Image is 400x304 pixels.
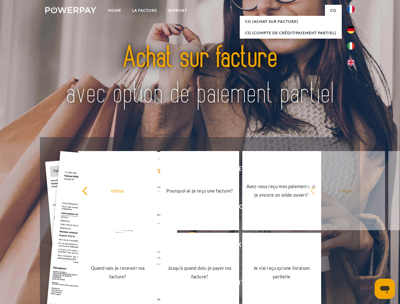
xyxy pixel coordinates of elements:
[103,5,127,16] a: Home
[82,264,153,281] div: Quand vais-je recevoir ma facture?
[246,182,317,199] div: Avez-vous reçu mes paiements, ai-je encore un solde ouvert?
[127,5,162,16] a: LA FACTURE
[242,151,321,230] a: Avez-vous reçu mes paiements, ai-je encore un solde ouvert?
[310,186,381,195] div: retour
[240,16,342,27] a: CG (achat sur facture)
[347,26,355,34] img: de
[162,5,193,16] a: Support
[246,264,317,281] div: Je n'ai reçu qu'une livraison partielle
[82,186,153,195] div: retour
[375,279,395,299] iframe: Button to launch messaging window
[60,30,340,121] img: title-powerpay_fr.svg
[45,7,96,13] img: logo-powerpay-white.svg
[164,264,235,281] div: Jusqu'à quand dois-je payer ma facture?
[164,186,235,195] div: Pourquoi ai-je reçu une facture?
[347,5,355,13] img: fr
[240,27,342,39] a: CG (Compte de crédit/paiement partiel)
[325,5,342,16] a: CG
[347,59,355,66] img: en
[347,42,355,50] img: it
